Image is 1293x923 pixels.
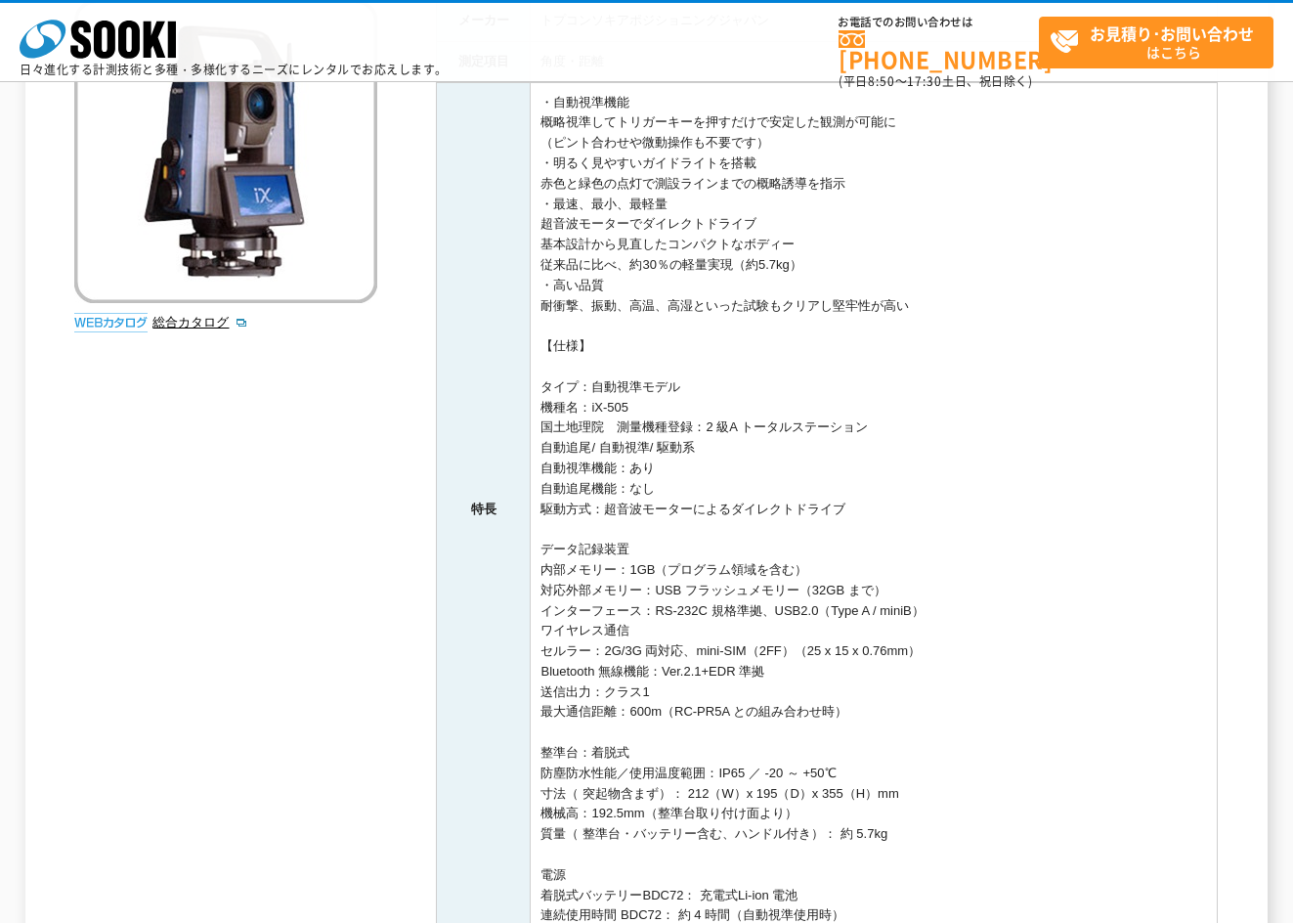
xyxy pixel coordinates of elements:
span: 8:50 [868,72,895,90]
span: はこちら [1050,18,1272,66]
p: 日々進化する計測技術と多種・多様化するニーズにレンタルでお応えします。 [20,64,448,75]
img: webカタログ [74,313,148,332]
span: (平日 ～ 土日、祝日除く) [839,72,1032,90]
span: 17:30 [907,72,942,90]
a: [PHONE_NUMBER] [839,30,1039,70]
span: お電話でのお問い合わせは [839,17,1039,28]
a: お見積り･お問い合わせはこちら [1039,17,1273,68]
strong: お見積り･お問い合わせ [1090,22,1254,45]
a: 総合カタログ [152,315,248,330]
